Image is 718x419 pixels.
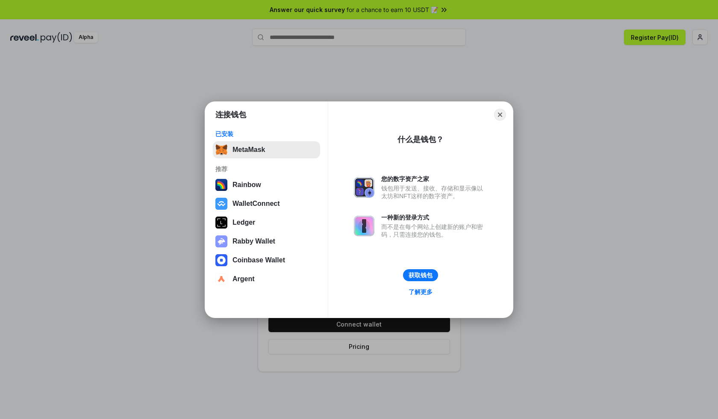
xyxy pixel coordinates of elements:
[215,144,227,156] img: svg+xml,%3Csvg%20fill%3D%22none%22%20height%3D%2233%22%20viewBox%3D%220%200%2035%2033%22%20width%...
[213,233,320,250] button: Rabby Wallet
[354,177,374,198] img: svg+xml,%3Csvg%20xmlns%3D%22http%3A%2F%2Fwww.w3.org%2F2000%2Fsvg%22%20fill%3D%22none%22%20viewBox...
[215,254,227,266] img: svg+xml,%3Csvg%20width%3D%2228%22%20height%3D%2228%22%20viewBox%3D%220%200%2028%2028%22%20fill%3D...
[381,214,487,221] div: 一种新的登录方式
[213,270,320,288] button: Argent
[409,271,433,279] div: 获取钱包
[215,273,227,285] img: svg+xml,%3Csvg%20width%3D%2228%22%20height%3D%2228%22%20viewBox%3D%220%200%2028%2028%22%20fill%3D...
[232,238,275,245] div: Rabby Wallet
[232,256,285,264] div: Coinbase Wallet
[403,269,438,281] button: 获取钱包
[215,217,227,229] img: svg+xml,%3Csvg%20xmlns%3D%22http%3A%2F%2Fwww.w3.org%2F2000%2Fsvg%22%20width%3D%2228%22%20height%3...
[381,223,487,238] div: 而不是在每个网站上创建新的账户和密码，只需连接您的钱包。
[213,141,320,158] button: MetaMask
[409,288,433,296] div: 了解更多
[397,134,444,145] div: 什么是钱包？
[215,235,227,247] img: svg+xml,%3Csvg%20xmlns%3D%22http%3A%2F%2Fwww.w3.org%2F2000%2Fsvg%22%20fill%3D%22none%22%20viewBox...
[381,184,487,200] div: 钱包用于发送、接收、存储和显示像以太坊和NFT这样的数字资产。
[215,130,318,138] div: 已安装
[381,175,487,183] div: 您的数字资产之家
[403,286,438,297] a: 了解更多
[213,195,320,212] button: WalletConnect
[232,181,261,189] div: Rainbow
[232,219,255,226] div: Ledger
[232,200,280,208] div: WalletConnect
[215,179,227,191] img: svg+xml,%3Csvg%20width%3D%22120%22%20height%3D%22120%22%20viewBox%3D%220%200%20120%20120%22%20fil...
[215,198,227,210] img: svg+xml,%3Csvg%20width%3D%2228%22%20height%3D%2228%22%20viewBox%3D%220%200%2028%2028%22%20fill%3D...
[215,165,318,173] div: 推荐
[213,252,320,269] button: Coinbase Wallet
[494,109,506,121] button: Close
[232,275,255,283] div: Argent
[213,214,320,231] button: Ledger
[213,176,320,193] button: Rainbow
[232,146,265,154] div: MetaMask
[354,216,374,236] img: svg+xml,%3Csvg%20xmlns%3D%22http%3A%2F%2Fwww.w3.org%2F2000%2Fsvg%22%20fill%3D%22none%22%20viewBox...
[215,110,246,120] h1: 连接钱包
